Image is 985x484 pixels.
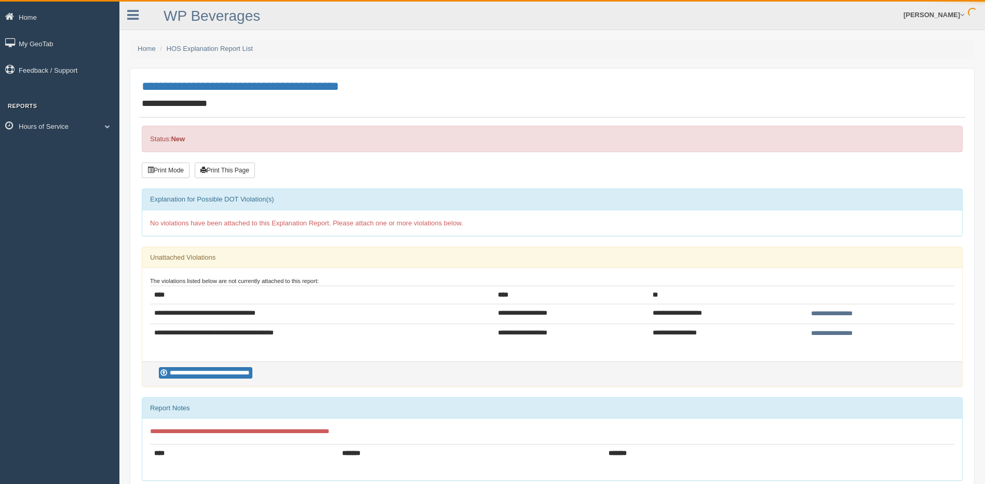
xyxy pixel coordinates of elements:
small: The violations listed below are not currently attached to this report: [150,278,319,284]
a: Home [138,45,156,52]
a: WP Beverages [164,8,260,24]
a: HOS Explanation Report List [167,45,253,52]
div: Status: [142,126,963,152]
strong: New [171,135,185,143]
button: Print This Page [195,163,255,178]
div: Report Notes [142,398,962,419]
div: Explanation for Possible DOT Violation(s) [142,189,962,210]
span: No violations have been attached to this Explanation Report. Please attach one or more violations... [150,219,463,227]
button: Print Mode [142,163,190,178]
div: Unattached Violations [142,247,962,268]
